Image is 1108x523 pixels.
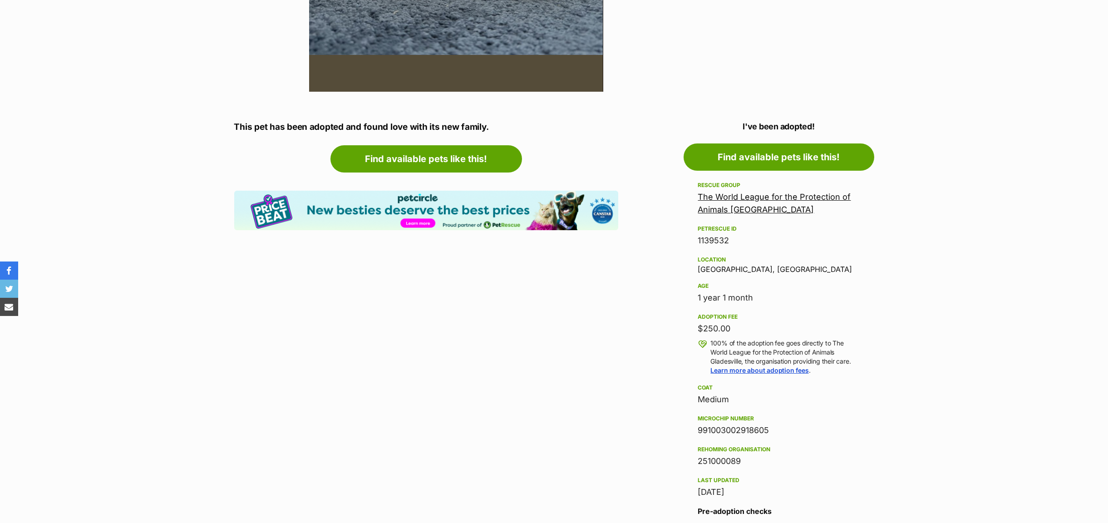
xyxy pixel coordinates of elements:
[698,182,860,189] div: Rescue group
[698,256,860,263] div: Location
[711,366,809,374] a: Learn more about adoption fees
[698,393,860,406] div: Medium
[698,506,860,517] h3: Pre-adoption checks
[684,120,874,133] p: I've been adopted!
[698,282,860,290] div: Age
[698,455,860,468] div: 251000089
[234,191,618,230] img: Pet Circle promo banner
[698,291,860,304] div: 1 year 1 month
[711,339,860,375] p: 100% of the adoption fee goes directly to The World League for the Protection of Animals Gladesvi...
[698,313,860,321] div: Adoption fee
[698,424,860,437] div: 991003002918605
[234,121,618,134] p: This pet has been adopted and found love with its new family.
[698,486,860,498] div: [DATE]
[698,192,851,214] a: The World League for the Protection of Animals [GEOGRAPHIC_DATA]
[684,143,874,171] a: Find available pets like this!
[698,254,860,273] div: [GEOGRAPHIC_DATA], [GEOGRAPHIC_DATA]
[77,64,153,127] img: https://img.kwcdn.com/product/fancy/8c1383d2-a966-4c5c-b224-46d91edd5efa.jpg?imageMogr2/strip/siz...
[698,322,860,335] div: $250.00
[698,446,860,453] div: Rehoming organisation
[698,384,860,391] div: Coat
[698,234,860,247] div: 1139532
[698,415,860,422] div: Microchip number
[698,477,860,484] div: Last updated
[330,145,522,173] a: Find available pets like this!
[698,225,860,232] div: PetRescue ID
